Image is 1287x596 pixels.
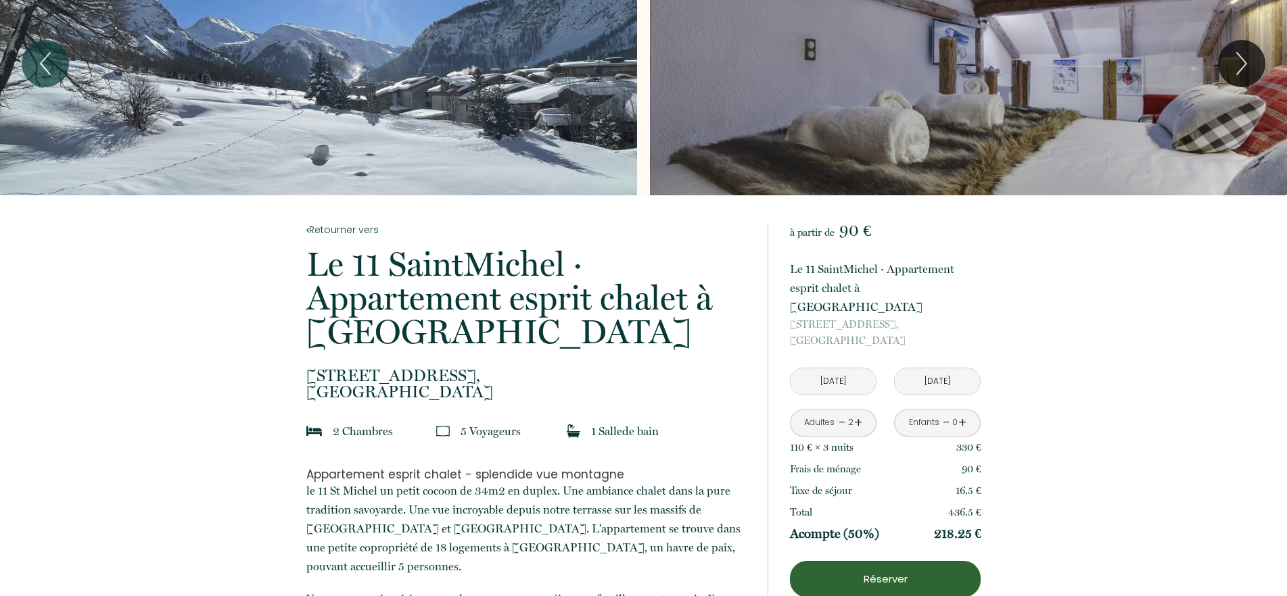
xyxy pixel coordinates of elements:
div: Enfants [909,416,939,429]
p: Taxe de séjour [790,482,852,499]
p: Le 11 SaintMichel · Appartement esprit chalet à [GEOGRAPHIC_DATA] [790,259,981,316]
p: 436.5 € [948,504,981,520]
p: 90 € [962,461,981,477]
p: Le 11 SaintMichel · Appartement esprit chalet à [GEOGRAPHIC_DATA] [306,247,750,349]
button: Previous [22,40,69,87]
button: Next [1218,40,1265,87]
p: Acompte (50%) [790,526,879,542]
p: Réserver [795,571,976,587]
p: Frais de ménage [790,461,861,477]
p: Total [790,504,812,520]
h2: Appartement esprit chalet - splendide vue montagne [306,468,750,481]
p: 1 Salle de bain [591,422,659,441]
input: Départ [895,368,980,395]
a: + [958,412,966,433]
img: guests [436,424,450,438]
span: 90 € [839,221,871,240]
div: Adultes [804,416,835,429]
a: + [854,412,862,433]
a: - [943,412,950,433]
p: 218.25 € [934,526,981,542]
span: s [388,424,393,438]
a: Retourner vers [306,222,750,237]
p: le 11 St Michel un petit cocoon de 34m2 en duplex. Une ambiance chalet dans la pure tradition sav... [306,481,750,576]
span: s [849,441,853,453]
div: 0 [952,416,958,429]
p: 16.5 € [956,482,981,499]
span: [STREET_ADDRESS], [790,316,981,332]
p: 110 € × 3 nuit [790,439,853,455]
p: 5 Voyageur [461,422,521,441]
input: Arrivée [791,368,876,395]
a: - [839,412,846,433]
span: [STREET_ADDRESS], [306,368,750,384]
span: s [516,424,521,438]
p: 330 € [956,439,981,455]
div: 2 [847,416,854,429]
p: [GEOGRAPHIC_DATA] [790,316,981,349]
p: [GEOGRAPHIC_DATA] [306,368,750,400]
p: 2 Chambre [333,422,393,441]
span: à partir de [790,226,835,239]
